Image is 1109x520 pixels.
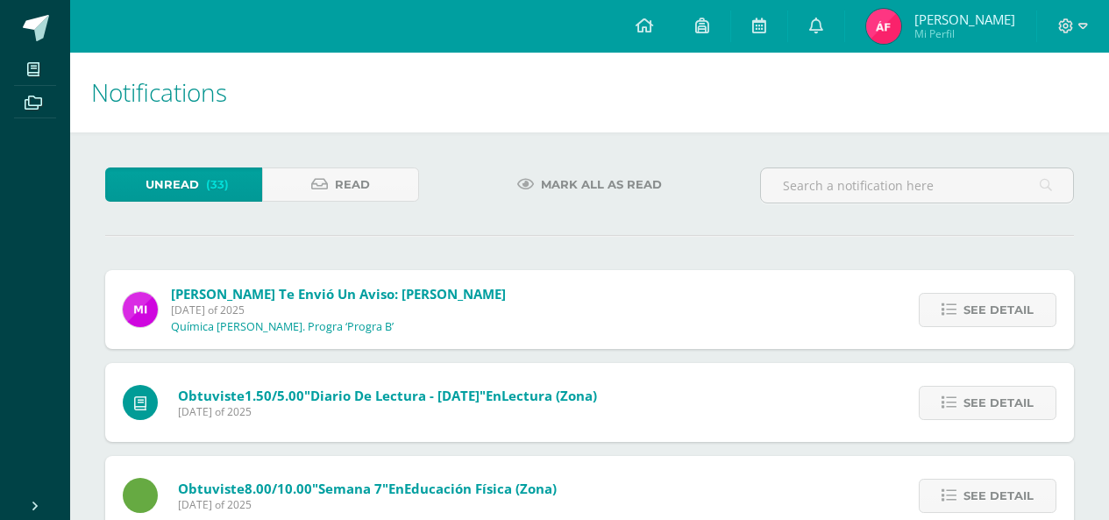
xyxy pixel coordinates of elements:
span: "Diario de lectura - [DATE]" [304,387,486,404]
span: See detail [963,480,1034,512]
p: Química [PERSON_NAME]. Progra ‘Progra B’ [171,320,394,334]
span: See detail [963,294,1034,326]
span: Lectura (Zona) [501,387,597,404]
span: Obtuviste en [178,480,557,497]
input: Search a notification here [761,168,1073,203]
span: Unread [146,168,199,201]
span: [PERSON_NAME] [914,11,1015,28]
span: Mi Perfil [914,26,1015,41]
img: e71b507b6b1ebf6fbe7886fc31de659d.png [123,292,158,327]
span: 8.00/10.00 [245,480,312,497]
img: 8ca104c6be1271a0d6983d60639ccf36.png [866,9,901,44]
span: "Semana 7" [312,480,388,497]
a: Unread(33) [105,167,262,202]
span: See detail [963,387,1034,419]
span: Mark all as read [541,168,662,201]
span: Notifications [91,75,227,109]
span: [DATE] of 2025 [178,404,597,419]
a: Mark all as read [495,167,684,202]
span: [PERSON_NAME] te envió un aviso: [PERSON_NAME] [171,285,506,303]
span: Educación Física (Zona) [404,480,557,497]
a: Read [262,167,419,202]
span: [DATE] of 2025 [178,497,557,512]
span: [DATE] of 2025 [171,303,506,317]
span: (33) [206,168,229,201]
span: 1.50/5.00 [245,387,304,404]
span: Obtuviste en [178,387,597,404]
span: Read [335,168,370,201]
